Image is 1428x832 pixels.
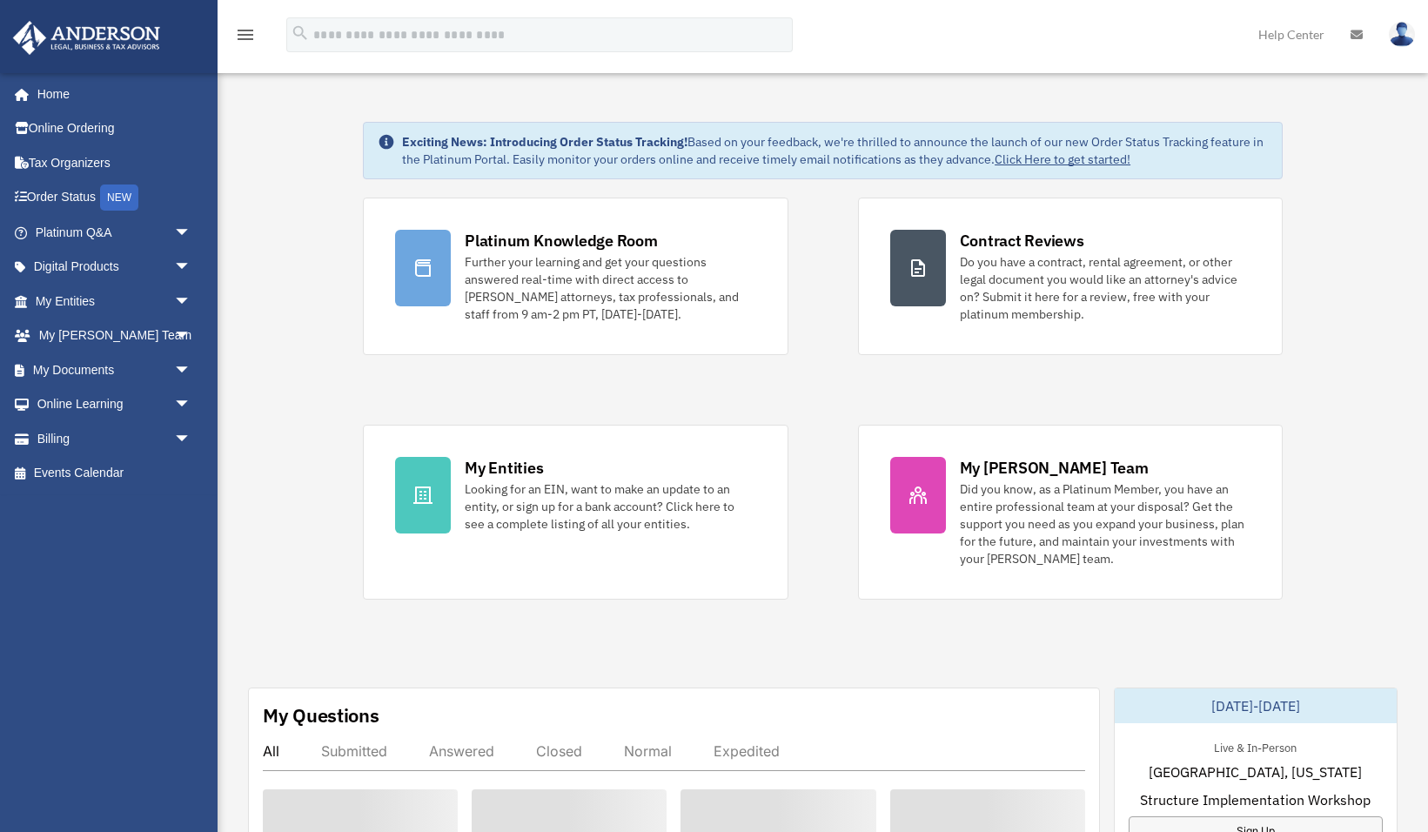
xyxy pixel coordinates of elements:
[995,151,1130,167] a: Click Here to get started!
[12,352,218,387] a: My Documentsarrow_drop_down
[12,421,218,456] a: Billingarrow_drop_down
[263,702,379,728] div: My Questions
[402,133,1268,168] div: Based on your feedback, we're thrilled to announce the launch of our new Order Status Tracking fe...
[960,230,1084,252] div: Contract Reviews
[858,425,1283,600] a: My [PERSON_NAME] Team Did you know, as a Platinum Member, you have an entire professional team at...
[465,480,755,533] div: Looking for an EIN, want to make an update to an entity, or sign up for a bank account? Click her...
[465,253,755,323] div: Further your learning and get your questions answered real-time with direct access to [PERSON_NAM...
[465,230,658,252] div: Platinum Knowledge Room
[363,425,788,600] a: My Entities Looking for an EIN, want to make an update to an entity, or sign up for a bank accoun...
[402,134,687,150] strong: Exciting News: Introducing Order Status Tracking!
[263,742,279,760] div: All
[8,21,165,55] img: Anderson Advisors Platinum Portal
[174,215,209,251] span: arrow_drop_down
[174,352,209,388] span: arrow_drop_down
[235,30,256,45] a: menu
[291,23,310,43] i: search
[536,742,582,760] div: Closed
[12,145,218,180] a: Tax Organizers
[429,742,494,760] div: Answered
[174,284,209,319] span: arrow_drop_down
[363,198,788,355] a: Platinum Knowledge Room Further your learning and get your questions answered real-time with dire...
[858,198,1283,355] a: Contract Reviews Do you have a contract, rental agreement, or other legal document you would like...
[12,319,218,353] a: My [PERSON_NAME] Teamarrow_drop_down
[1140,789,1371,810] span: Structure Implementation Workshop
[1389,22,1415,47] img: User Pic
[1149,762,1362,782] span: [GEOGRAPHIC_DATA], [US_STATE]
[1115,688,1397,723] div: [DATE]-[DATE]
[12,215,218,250] a: Platinum Q&Aarrow_drop_down
[960,457,1149,479] div: My [PERSON_NAME] Team
[624,742,672,760] div: Normal
[12,77,209,111] a: Home
[12,180,218,216] a: Order StatusNEW
[174,387,209,423] span: arrow_drop_down
[12,111,218,146] a: Online Ordering
[465,457,543,479] div: My Entities
[321,742,387,760] div: Submitted
[12,387,218,422] a: Online Learningarrow_drop_down
[174,319,209,354] span: arrow_drop_down
[960,253,1250,323] div: Do you have a contract, rental agreement, or other legal document you would like an attorney's ad...
[12,250,218,285] a: Digital Productsarrow_drop_down
[12,284,218,319] a: My Entitiesarrow_drop_down
[174,421,209,457] span: arrow_drop_down
[174,250,209,285] span: arrow_drop_down
[235,24,256,45] i: menu
[12,456,218,491] a: Events Calendar
[1200,737,1311,755] div: Live & In-Person
[714,742,780,760] div: Expedited
[100,185,138,211] div: NEW
[960,480,1250,567] div: Did you know, as a Platinum Member, you have an entire professional team at your disposal? Get th...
